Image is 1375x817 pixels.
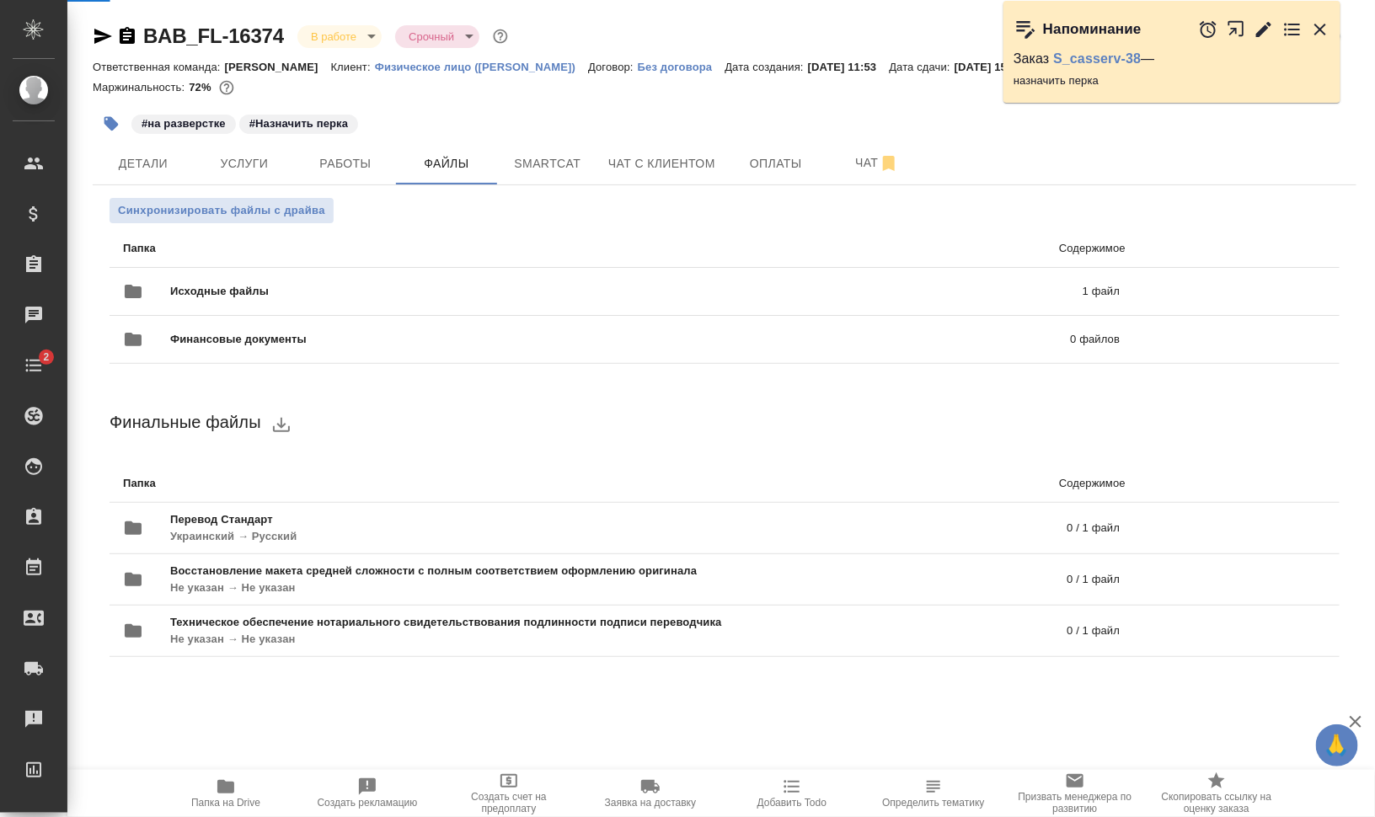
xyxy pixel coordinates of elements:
[682,520,1120,537] p: 0 / 1 файл
[895,622,1121,639] p: 0 / 1 файл
[879,153,899,174] svg: Отписаться
[882,797,984,809] span: Определить тематику
[189,81,215,93] p: 72%
[1004,770,1146,817] button: Призвать менеджера по развитию
[123,240,607,257] p: Папка
[438,770,580,817] button: Создать счет на предоплату
[736,153,816,174] span: Оплаты
[406,153,487,174] span: Файлы
[1146,770,1287,817] button: Скопировать ссылку на оценку заказа
[1014,51,1330,67] p: Заказ —
[123,475,607,492] p: Папка
[375,59,588,73] a: Физическое лицо ([PERSON_NAME])
[113,319,153,360] button: folder
[580,770,721,817] button: Заявка на доставку
[170,563,882,579] span: Восстановление макета средней сложности с полным соответствием оформлению оригинала
[261,404,302,445] button: download
[955,61,1036,73] p: [DATE] 15:00
[1282,19,1303,40] button: Перейти в todo
[118,202,325,219] span: Синхронизировать файлы с драйва
[170,511,682,528] span: Перевод Стандарт
[170,283,676,300] span: Исходные файлы
[113,559,153,600] button: folder
[117,26,137,46] button: Скопировать ссылку
[507,153,588,174] span: Smartcat
[395,25,479,48] div: В работе
[607,475,1126,492] p: Содержимое
[490,25,511,47] button: Доп статусы указывают на важность/срочность заказа
[837,152,918,174] span: Чат
[588,61,638,73] p: Договор:
[1227,11,1246,47] button: Открыть в новой вкладке
[331,61,375,73] p: Клиент:
[297,770,438,817] button: Создать рекламацию
[249,115,348,132] p: #Назначить перка
[676,283,1120,300] p: 1 файл
[890,61,955,73] p: Дата сдачи:
[170,528,682,545] p: Украинский → Русский
[110,413,261,431] span: Финальные файлы
[1254,19,1274,40] button: Редактировать
[688,331,1120,348] p: 0 файлов
[1014,791,1136,814] span: Призвать менеджера по развитию
[93,105,130,142] button: Добавить тэг
[113,271,153,312] button: folder
[1053,51,1141,66] a: S_casserv-38
[605,797,696,809] span: Заявка на доставку
[93,61,225,73] p: Ответственная команда:
[297,25,382,48] div: В работе
[318,797,418,809] span: Создать рекламацию
[306,29,361,44] button: В работе
[191,797,260,809] span: Папка на Drive
[155,770,297,817] button: Папка на Drive
[170,579,882,596] p: Не указан → Не указан
[170,631,895,648] p: Не указан → Не указан
[882,571,1120,588] p: 0 / 1 файл
[103,153,184,174] span: Детали
[1014,72,1330,89] p: назначить перка
[1323,728,1351,763] span: 🙏
[1310,19,1330,40] button: Закрыть
[757,797,827,809] span: Добавить Todo
[204,153,285,174] span: Услуги
[93,81,189,93] p: Маржинальность:
[1198,19,1218,40] button: Отложить
[1316,724,1358,766] button: 🙏
[113,611,153,651] button: folder
[170,614,895,631] span: Техническое обеспечение нотариального свидетельствования подлинности подписи переводчика
[863,770,1004,817] button: Определить тематику
[143,24,284,47] a: BAB_FL-16374
[1043,21,1142,38] p: Напоминание
[33,349,59,366] span: 2
[1156,791,1277,814] span: Скопировать ссылку на оценку заказа
[142,115,226,132] p: #на разверстке
[110,198,334,223] button: Синхронизировать файлы с драйва
[130,115,238,130] span: на разверстке
[225,61,331,73] p: [PERSON_NAME]
[808,61,890,73] p: [DATE] 11:53
[608,153,715,174] span: Чат с клиентом
[638,59,725,73] a: Без договора
[113,508,153,548] button: folder
[607,240,1126,257] p: Содержимое
[216,77,238,99] button: 2160.00 RUB;
[725,61,807,73] p: Дата создания:
[638,61,725,73] p: Без договора
[305,153,386,174] span: Работы
[93,26,113,46] button: Скопировать ссылку для ЯМессенджера
[4,344,63,387] a: 2
[721,770,863,817] button: Добавить Todo
[404,29,459,44] button: Срочный
[448,791,570,814] span: Создать счет на предоплату
[375,61,588,73] p: Физическое лицо ([PERSON_NAME])
[170,331,688,348] span: Финансовые документы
